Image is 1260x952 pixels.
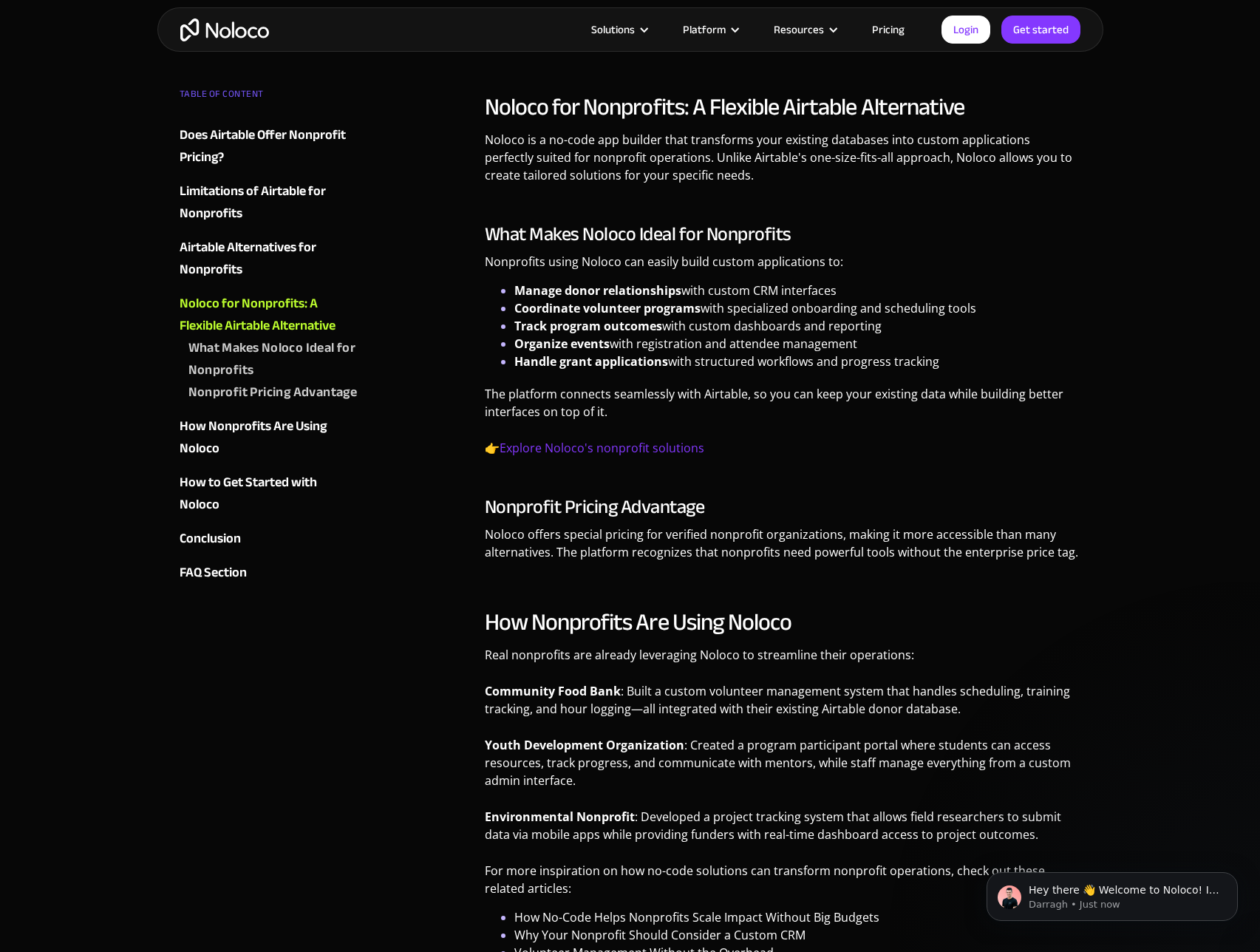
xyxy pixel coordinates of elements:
[485,808,1081,854] p: : Developed a project tracking system that allows field researchers to submit data via mobile app...
[514,926,1081,944] li: Why Your Nonprofit Should Consider a Custom CRM
[514,335,1081,353] li: with registration and attendee management
[180,472,358,516] a: How to Get Started with Noloco
[514,282,1081,299] li: with custom CRM interfaces
[180,528,241,550] div: Conclusion
[188,381,358,404] div: Nonprofit Pricing Advantage
[188,337,358,381] a: What Makes Noloco Ideal for Nonprofits
[180,83,358,112] div: TABLE OF CONTENT
[485,737,684,753] strong: Youth Development Organization
[485,526,1081,572] p: Noloco offers special pricing for verified nonprofit organizations, making it more accessible tha...
[485,223,1081,245] h3: What Makes Noloco Ideal for Nonprofits
[514,318,662,334] strong: Track program outcomes
[514,299,1081,317] li: with specialized onboarding and scheduling tools
[514,282,681,299] strong: Manage donor relationships
[485,496,1081,518] h3: Nonprofit Pricing Advantage
[514,353,668,370] strong: Handle grant applications
[485,608,1081,637] h2: How Nonprofits Are Using Noloco
[485,131,1081,195] p: Noloco is a no-code app builder that transforms your existing databases into custom applications ...
[514,317,1081,335] li: with custom dashboards and reporting
[180,415,358,460] a: How Nonprofits Are Using Noloco
[485,439,1081,468] p: 👉
[180,293,358,337] a: Noloco for Nonprofits: A Flexible Airtable Alternative
[1001,16,1080,44] a: Get started
[514,353,1081,370] li: with structured workflows and progress tracking
[180,237,358,281] a: Airtable Alternatives for Nonprofits
[514,300,701,316] strong: Coordinate volunteer programs
[485,862,1081,908] p: For more inspiration on how no-code solutions can transform nonprofit operations, check out these...
[964,841,1260,945] iframe: Intercom notifications message
[180,18,269,41] a: home
[180,562,247,584] div: FAQ Section
[188,381,358,404] a: Nonprofit Pricing Advantage
[180,528,358,550] a: Conclusion
[664,20,755,39] div: Platform
[180,562,358,584] a: FAQ Section
[514,908,1081,926] li: How No-Code Helps Nonprofits Scale Impact Without Big Budgets
[774,20,824,39] div: Resources
[485,683,621,699] strong: Community Food Bank
[683,20,726,39] div: Platform
[755,20,854,39] div: Resources
[591,20,635,39] div: Solutions
[485,92,1081,122] h2: Noloco for Nonprofits: A Flexible Airtable Alternative
[485,646,1081,675] p: Real nonprofits are already leveraging Noloco to streamline their operations:
[854,20,923,39] a: Pricing
[485,682,1081,729] p: : Built a custom volunteer management system that handles scheduling, training tracking, and hour...
[485,385,1081,432] p: The platform connects seamlessly with Airtable, so you can keep your existing data while building...
[485,253,1081,282] p: Nonprofits using Noloco can easily build custom applications to:
[573,20,664,39] div: Solutions
[485,736,1081,800] p: : Created a program participant portal where students can access resources, track progress, and c...
[485,809,635,825] strong: Environmental Nonprofit
[514,336,610,352] strong: Organize events
[500,440,704,456] a: Explore Noloco's nonprofit solutions
[180,180,358,225] a: Limitations of Airtable for Nonprofits
[941,16,990,44] a: Login
[180,124,358,169] a: Does Airtable Offer Nonprofit Pricing?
